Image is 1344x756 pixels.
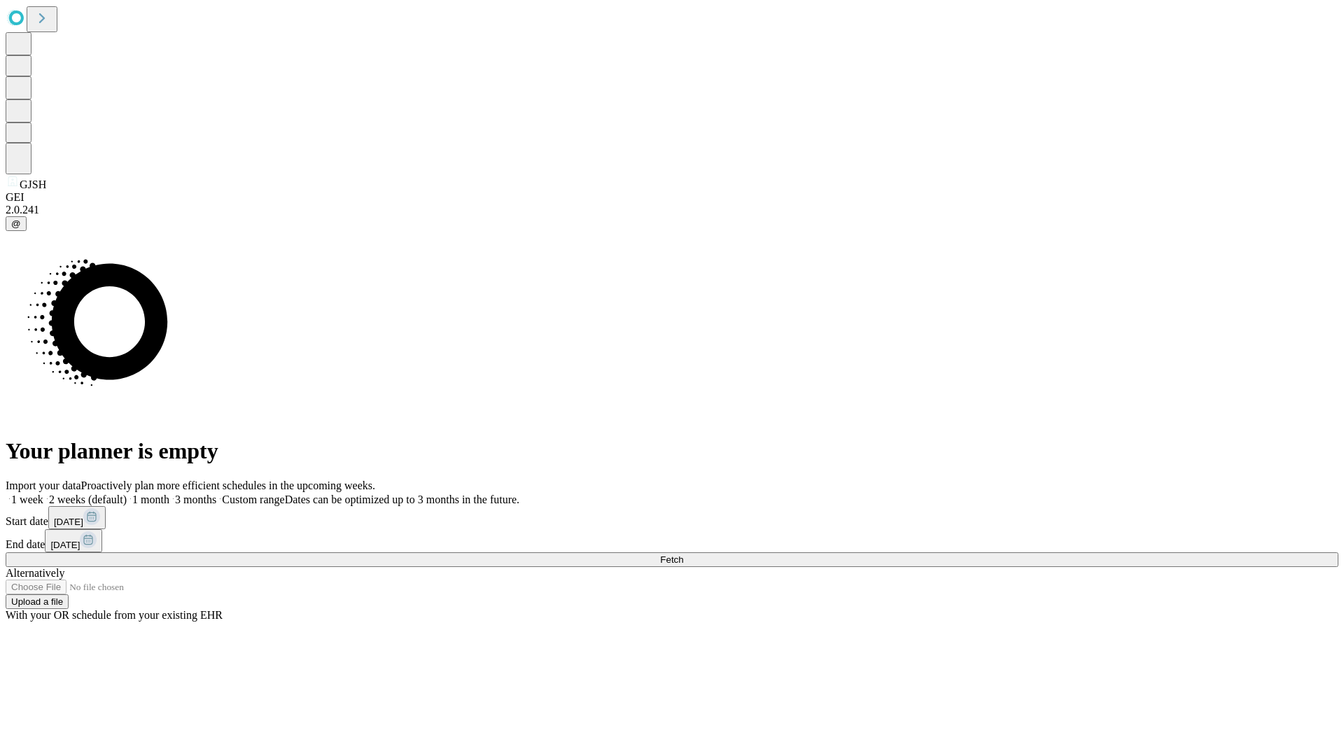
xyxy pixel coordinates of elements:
span: Fetch [660,554,683,565]
span: Dates can be optimized up to 3 months in the future. [285,493,519,505]
div: GEI [6,191,1338,204]
div: Start date [6,506,1338,529]
span: 3 months [175,493,216,505]
span: Import your data [6,479,81,491]
span: @ [11,218,21,229]
button: Upload a file [6,594,69,609]
span: GJSH [20,178,46,190]
span: 2 weeks (default) [49,493,127,505]
div: End date [6,529,1338,552]
h1: Your planner is empty [6,438,1338,464]
span: With your OR schedule from your existing EHR [6,609,223,621]
button: Fetch [6,552,1338,567]
div: 2.0.241 [6,204,1338,216]
span: Custom range [222,493,284,505]
span: 1 week [11,493,43,505]
span: [DATE] [50,540,80,550]
button: @ [6,216,27,231]
span: Proactively plan more efficient schedules in the upcoming weeks. [81,479,375,491]
button: [DATE] [45,529,102,552]
span: Alternatively [6,567,64,579]
span: 1 month [132,493,169,505]
button: [DATE] [48,506,106,529]
span: [DATE] [54,517,83,527]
